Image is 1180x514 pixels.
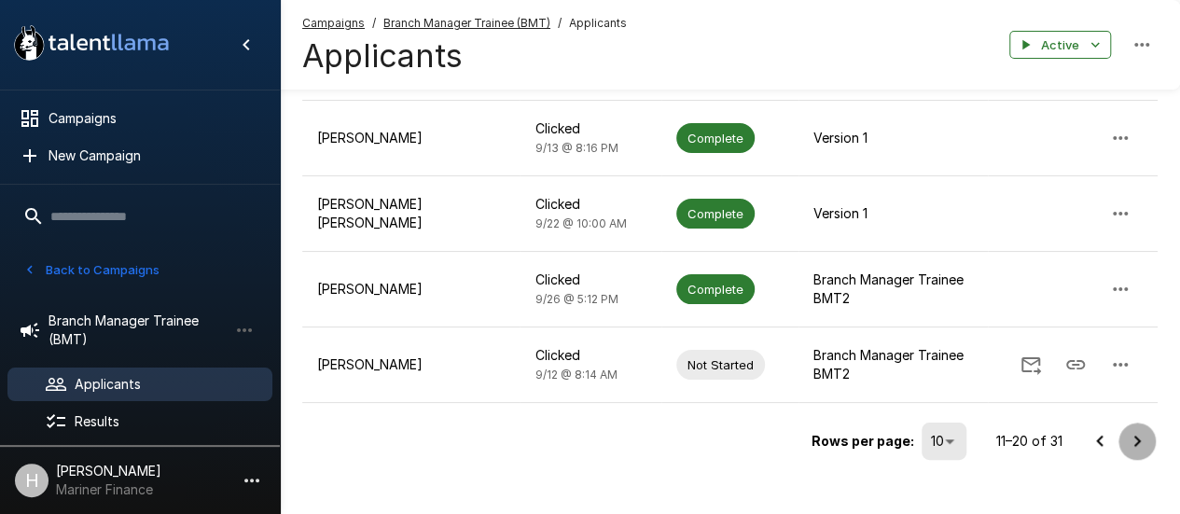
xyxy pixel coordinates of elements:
[317,195,505,232] p: [PERSON_NAME] [PERSON_NAME]
[317,355,505,374] p: [PERSON_NAME]
[569,14,627,33] span: Applicants
[534,216,626,230] span: 9/22 @ 10:00 AM
[813,271,973,308] p: Branch Manager Trainee BMT2
[534,292,618,306] span: 9/26 @ 5:12 PM
[813,346,973,383] p: Branch Manager Trainee BMT2
[1053,355,1098,371] span: Copy Interview Link
[317,280,505,299] p: [PERSON_NAME]
[534,119,646,138] p: Clicked
[534,271,646,289] p: Clicked
[534,141,618,155] span: 9/13 @ 8:16 PM
[676,356,765,374] span: Not Started
[1008,355,1053,371] span: Send Invitation
[996,432,1062,451] p: 11–20 of 31
[676,281,755,299] span: Complete
[676,205,755,223] span: Complete
[813,129,973,147] p: Version 1
[372,14,376,33] span: /
[1118,423,1156,460] button: Go to next page
[1009,31,1111,60] button: Active
[302,36,627,76] h4: Applicants
[812,432,914,451] p: Rows per page:
[813,204,973,223] p: Version 1
[676,130,755,147] span: Complete
[922,423,966,460] div: 10
[534,195,646,214] p: Clicked
[317,129,505,147] p: [PERSON_NAME]
[302,16,365,30] u: Campaigns
[383,16,550,30] u: Branch Manager Trainee (BMT)
[534,346,646,365] p: Clicked
[534,368,617,382] span: 9/12 @ 8:14 AM
[558,14,562,33] span: /
[1081,423,1118,460] button: Go to previous page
